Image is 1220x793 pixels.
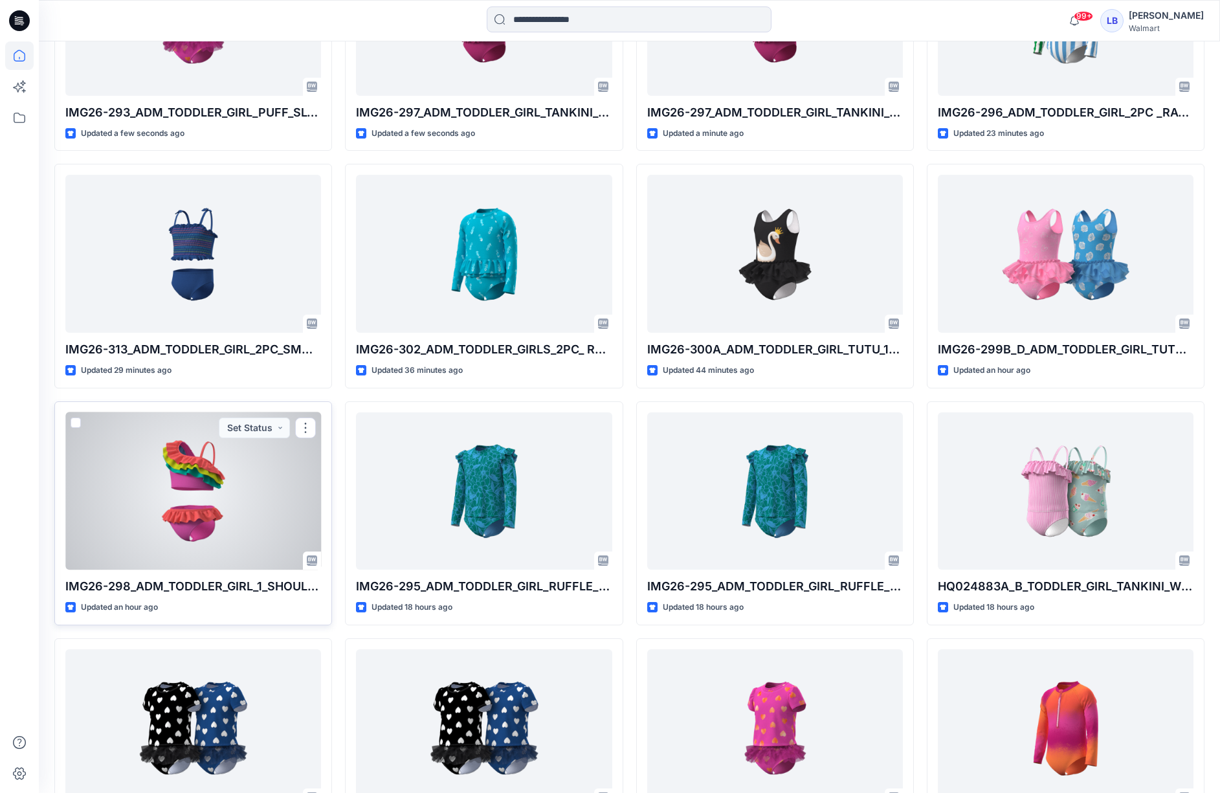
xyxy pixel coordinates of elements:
[372,364,463,377] p: Updated 36 minutes ago
[356,412,612,570] a: IMG26-295_ADM_TODDLER_GIRL_RUFFLE_RG_SET
[356,175,612,333] a: IMG26-302_ADM_TODDLER_GIRLS_2PC_ RUFFLE_RG_W_SCOOP_BTTM
[953,601,1034,614] p: Updated 18 hours ago
[663,601,744,614] p: Updated 18 hours ago
[65,104,321,122] p: IMG26-293_ADM_TODDLER_GIRL_PUFF_SLV_RG_AND_RUFFLE_SCOOP_BOTTOM
[647,175,903,333] a: IMG26-300A_ADM_TODDLER_GIRL_TUTU_1PC
[65,341,321,359] p: IMG26-313_ADM_TODDLER_GIRL_2PC_SMOCKED_MIDKINI_W_SCOOP_BOTTOM
[938,175,1193,333] a: IMG26-299B_D_ADM_TODDLER_GIRL_TUTU_1PC
[1074,11,1093,21] span: 99+
[65,175,321,333] a: IMG26-313_ADM_TODDLER_GIRL_2PC_SMOCKED_MIDKINI_W_SCOOP_BOTTOM
[81,127,184,140] p: Updated a few seconds ago
[65,577,321,596] p: IMG26-298_ADM_TODDLER_GIRL_1_SHOULDER_BIKINI_W_RUFFLE_SCOOP_BOTTOM
[647,341,903,359] p: IMG26-300A_ADM_TODDLER_GIRL_TUTU_1PC
[663,364,754,377] p: Updated 44 minutes ago
[372,127,475,140] p: Updated a few seconds ago
[1129,8,1204,23] div: [PERSON_NAME]
[938,412,1193,570] a: HQ024883A_B_TODDLER_GIRL_TANKINI_W_NECKLINE_RUFFLE
[65,412,321,570] a: IMG26-298_ADM_TODDLER_GIRL_1_SHOULDER_BIKINI_W_RUFFLE_SCOOP_BOTTOM
[647,104,903,122] p: IMG26-297_ADM_TODDLER_GIRL_TANKINI_WITH_3D_ROSETTES
[81,601,158,614] p: Updated an hour ago
[647,577,903,596] p: IMG26-295_ADM_TODDLER_GIRL_RUFFLE_RG_SET
[356,341,612,359] p: IMG26-302_ADM_TODDLER_GIRLS_2PC_ RUFFLE_RG_W_SCOOP_BTTM
[372,601,452,614] p: Updated 18 hours ago
[1100,9,1124,32] div: LB
[938,341,1193,359] p: IMG26-299B_D_ADM_TODDLER_GIRL_TUTU_1PC
[953,127,1044,140] p: Updated 23 minutes ago
[81,364,172,377] p: Updated 29 minutes ago
[1129,23,1204,33] div: Walmart
[938,104,1193,122] p: IMG26-296_ADM_TODDLER_GIRL_2PC _RAGLAN_RG_W_SCOOP_BOTTOM
[953,364,1030,377] p: Updated an hour ago
[647,412,903,570] a: IMG26-295_ADM_TODDLER_GIRL_RUFFLE_RG_SET
[356,104,612,122] p: IMG26-297_ADM_TODDLER_GIRL_TANKINI_WITH_3D_ROSETTES
[663,127,744,140] p: Updated a minute ago
[938,577,1193,596] p: HQ024883A_B_TODDLER_GIRL_TANKINI_W_NECKLINE_RUFFLE
[356,577,612,596] p: IMG26-295_ADM_TODDLER_GIRL_RUFFLE_RG_SET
